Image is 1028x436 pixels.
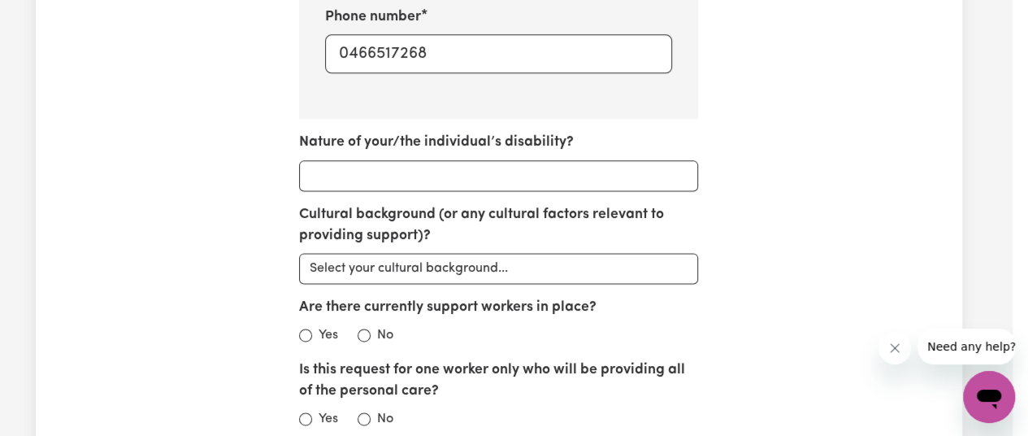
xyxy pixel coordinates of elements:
label: Yes [319,409,338,429]
label: Yes [319,325,338,345]
label: No [377,325,393,345]
label: Is this request for one worker only who will be providing all of the personal care? [299,360,698,403]
iframe: Message from company [917,329,1015,364]
label: Are there currently support workers in place? [299,297,596,318]
span: Need any help? [10,11,98,24]
label: Cultural background (or any cultural factors relevant to providing support)? [299,204,698,247]
iframe: Close message [878,332,911,364]
label: Phone number [325,7,421,28]
label: Nature of your/the individual’s disability? [299,132,574,153]
label: No [377,409,393,429]
iframe: Button to launch messaging window [963,371,1015,423]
